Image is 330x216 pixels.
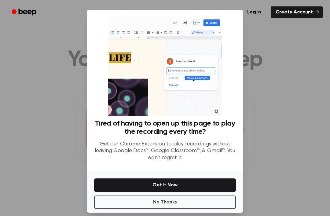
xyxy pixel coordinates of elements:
button: Get It Now [94,178,236,192]
a: Beep [7,6,42,18]
img: Beep extension in action [108,17,222,116]
h3: Tired of having to open up this page to play the recording every time? [94,119,236,136]
a: Create Account [271,6,323,18]
a: Log in [241,5,267,19]
p: Get our Chrome Extension to play recordings without leaving Google Docs™, Google Classroom™, & Gm... [94,141,236,162]
button: No Thanks [94,196,236,209]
